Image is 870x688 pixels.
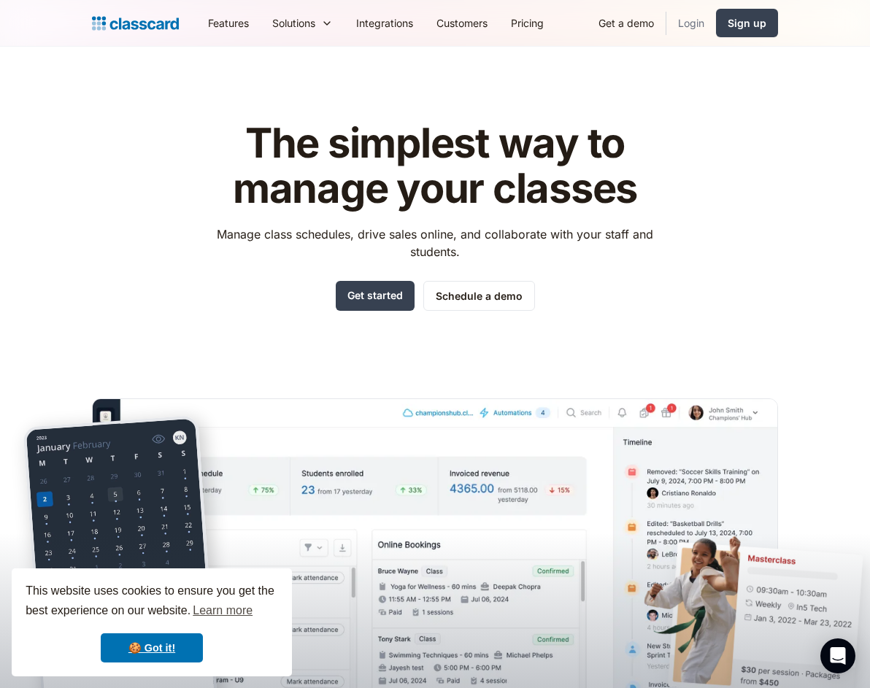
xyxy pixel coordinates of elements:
[423,281,535,311] a: Schedule a demo
[666,7,716,39] a: Login
[716,9,778,37] a: Sign up
[499,7,555,39] a: Pricing
[190,600,255,622] a: learn more about cookies
[196,7,261,39] a: Features
[204,225,667,260] p: Manage class schedules, drive sales online, and collaborate with your staff and students.
[425,7,499,39] a: Customers
[261,7,344,39] div: Solutions
[336,281,415,311] a: Get started
[26,582,278,622] span: This website uses cookies to ensure you get the best experience on our website.
[728,15,766,31] div: Sign up
[204,121,667,211] h1: The simplest way to manage your classes
[101,633,203,662] a: dismiss cookie message
[820,638,855,673] div: Open Intercom Messenger
[344,7,425,39] a: Integrations
[587,7,666,39] a: Get a demo
[272,15,315,31] div: Solutions
[12,568,292,676] div: cookieconsent
[92,13,179,34] a: Logo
